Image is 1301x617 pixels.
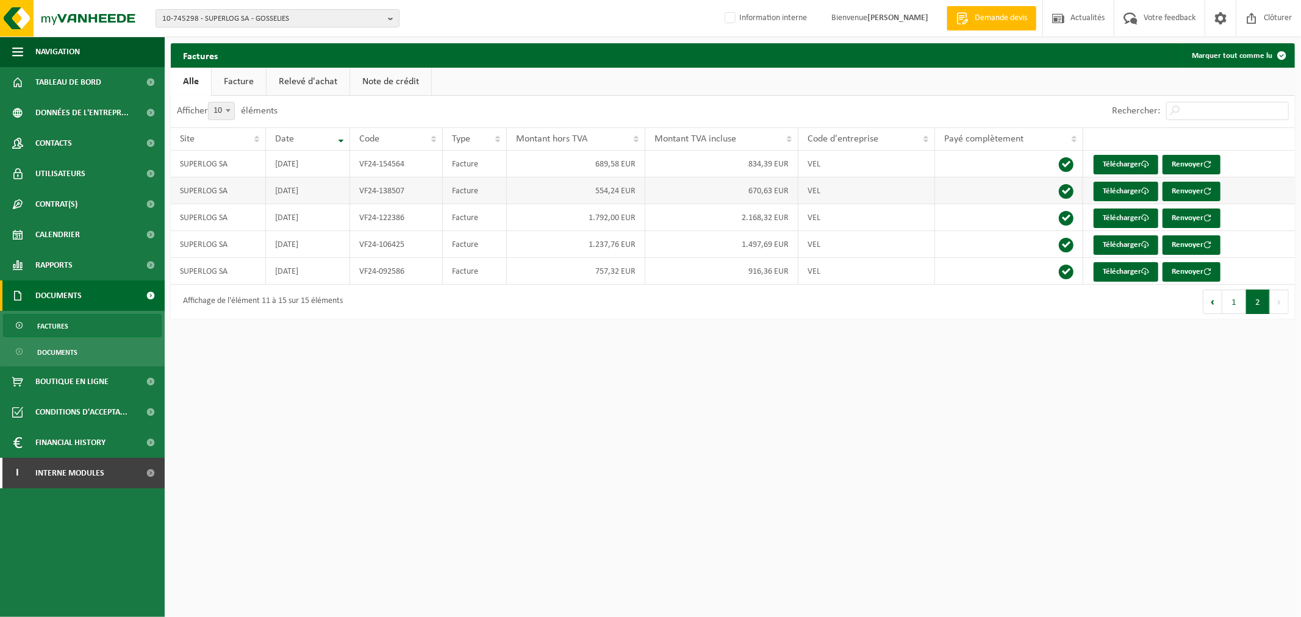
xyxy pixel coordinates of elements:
[798,177,935,204] td: VEL
[350,68,431,96] a: Note de crédit
[798,204,935,231] td: VEL
[208,102,235,120] span: 10
[171,258,266,285] td: SUPERLOG SA
[443,204,507,231] td: Facture
[507,231,645,258] td: 1.237,76 EUR
[452,134,470,144] span: Type
[972,12,1030,24] span: Demande devis
[1163,235,1220,255] button: Renvoyer
[798,231,935,258] td: VEL
[266,151,350,177] td: [DATE]
[37,341,77,364] span: Documents
[209,102,234,119] span: 10
[507,151,645,177] td: 689,58 EUR
[177,291,343,313] div: Affichage de l'élément 11 à 15 sur 15 éléments
[350,204,443,231] td: VF24-122386
[798,151,935,177] td: VEL
[1203,290,1222,314] button: Previous
[266,258,350,285] td: [DATE]
[35,397,127,427] span: Conditions d'accepta...
[35,37,80,67] span: Navigation
[177,106,278,116] label: Afficher éléments
[1222,290,1246,314] button: 1
[443,177,507,204] td: Facture
[654,134,736,144] span: Montant TVA incluse
[1270,290,1289,314] button: Next
[1246,290,1270,314] button: 2
[1163,262,1220,282] button: Renvoyer
[3,340,162,363] a: Documents
[212,68,266,96] a: Facture
[37,315,68,338] span: Factures
[180,134,195,144] span: Site
[171,231,266,258] td: SUPERLOG SA
[1094,262,1158,282] a: Télécharger
[1163,155,1220,174] button: Renvoyer
[443,231,507,258] td: Facture
[1094,235,1158,255] a: Télécharger
[1094,182,1158,201] a: Télécharger
[1094,209,1158,228] a: Télécharger
[645,258,798,285] td: 916,36 EUR
[350,231,443,258] td: VF24-106425
[722,9,807,27] label: Information interne
[507,204,645,231] td: 1.792,00 EUR
[35,250,73,280] span: Rapports
[35,128,72,159] span: Contacts
[1163,182,1220,201] button: Renvoyer
[266,231,350,258] td: [DATE]
[645,231,798,258] td: 1.497,69 EUR
[350,177,443,204] td: VF24-138507
[1094,155,1158,174] a: Télécharger
[35,280,82,311] span: Documents
[171,204,266,231] td: SUPERLOG SA
[443,151,507,177] td: Facture
[156,9,400,27] button: 10-745298 - SUPERLOG SA - GOSSELIES
[645,151,798,177] td: 834,39 EUR
[275,134,294,144] span: Date
[645,177,798,204] td: 670,63 EUR
[35,98,129,128] span: Données de l'entrepr...
[507,177,645,204] td: 554,24 EUR
[645,204,798,231] td: 2.168,32 EUR
[171,177,266,204] td: SUPERLOG SA
[12,458,23,488] span: I
[35,366,109,397] span: Boutique en ligne
[35,458,104,488] span: Interne modules
[35,67,101,98] span: Tableau de bord
[162,10,383,28] span: 10-745298 - SUPERLOG SA - GOSSELIES
[1182,43,1294,68] button: Marquer tout comme lu
[266,204,350,231] td: [DATE]
[443,258,507,285] td: Facture
[867,13,928,23] strong: [PERSON_NAME]
[267,68,349,96] a: Relevé d'achat
[1163,209,1220,228] button: Renvoyer
[944,134,1023,144] span: Payé complètement
[171,43,230,67] h2: Factures
[798,258,935,285] td: VEL
[35,219,80,250] span: Calendrier
[1112,107,1160,116] label: Rechercher:
[3,314,162,337] a: Factures
[507,258,645,285] td: 757,32 EUR
[35,427,106,458] span: Financial History
[947,6,1036,30] a: Demande devis
[266,177,350,204] td: [DATE]
[350,258,443,285] td: VF24-092586
[808,134,878,144] span: Code d'entreprise
[359,134,379,144] span: Code
[171,68,211,96] a: Alle
[516,134,587,144] span: Montant hors TVA
[35,189,77,219] span: Contrat(s)
[171,151,266,177] td: SUPERLOG SA
[350,151,443,177] td: VF24-154564
[35,159,85,189] span: Utilisateurs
